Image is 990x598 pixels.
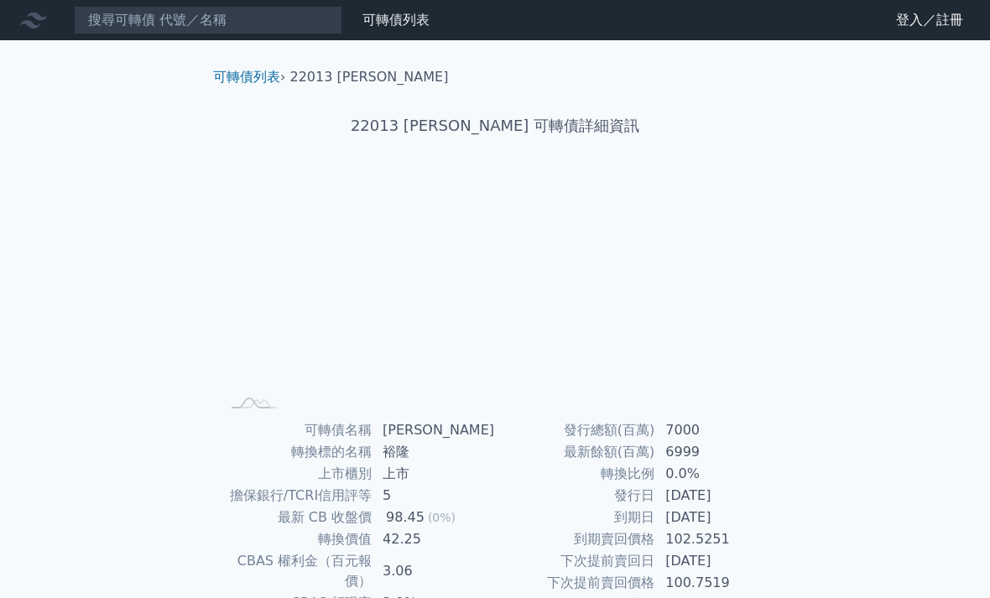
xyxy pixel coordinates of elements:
[373,550,495,592] td: 3.06
[373,441,495,463] td: 裕隆
[655,507,770,528] td: [DATE]
[665,575,729,590] a: 100.7519
[495,441,655,463] td: 最新餘額(百萬)
[428,511,456,524] span: (0%)
[495,507,655,528] td: 到期日
[74,6,342,34] input: 搜尋可轉債 代號／名稱
[373,419,495,441] td: [PERSON_NAME]
[655,419,770,441] td: 7000
[220,441,373,463] td: 轉換標的名稱
[220,463,373,485] td: 上市櫃別
[373,528,495,550] td: 42.25
[495,572,655,594] td: 下次提前賣回價格
[220,485,373,507] td: 擔保銀行/TCRI信用評等
[655,463,770,485] td: 0.0%
[383,507,428,528] div: 98.45
[495,463,655,485] td: 轉換比例
[213,67,285,87] li: ›
[495,419,655,441] td: 發行總額(百萬)
[373,485,495,507] td: 5
[200,114,790,138] h1: 22013 [PERSON_NAME] 可轉債詳細資訊
[665,531,729,547] a: 102.5251
[213,69,280,85] a: 可轉債列表
[220,419,373,441] td: 可轉債名稱
[220,528,373,550] td: 轉換價值
[290,67,449,87] li: 22013 [PERSON_NAME]
[655,485,770,507] td: [DATE]
[220,550,373,592] td: CBAS 權利金（百元報價）
[883,7,977,34] a: 登入／註冊
[655,550,770,572] td: [DATE]
[373,463,495,485] td: 上市
[655,441,770,463] td: 6999
[495,528,655,550] td: 到期賣回價格
[495,485,655,507] td: 發行日
[220,507,373,528] td: 最新 CB 收盤價
[495,550,655,572] td: 下次提前賣回日
[362,12,430,28] a: 可轉債列表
